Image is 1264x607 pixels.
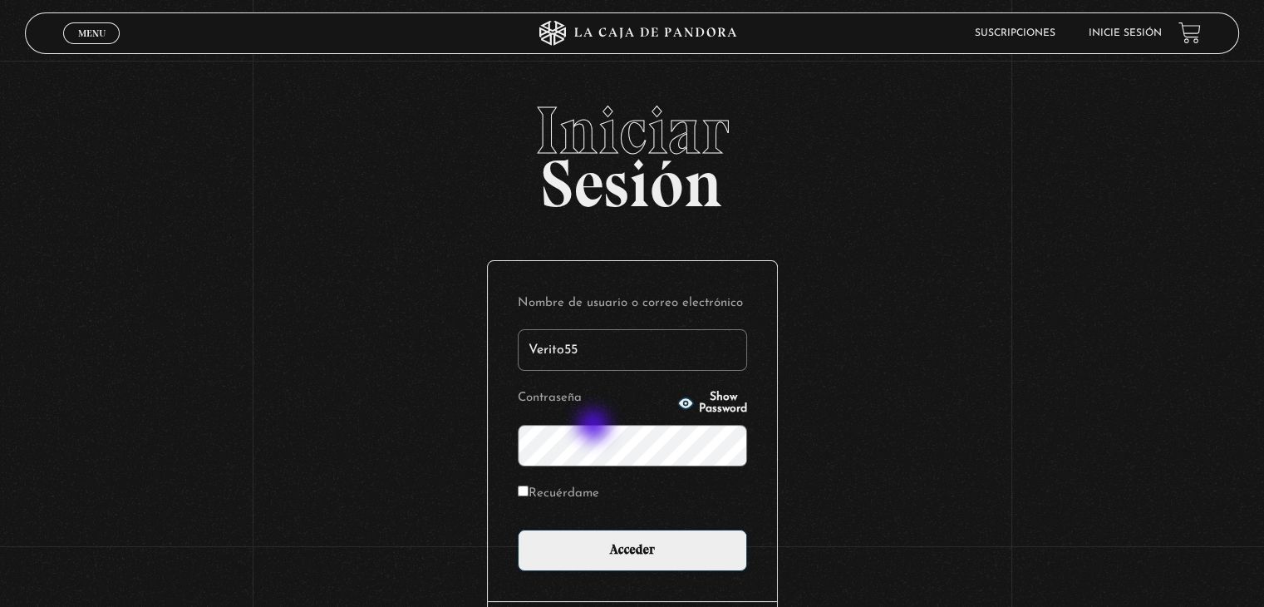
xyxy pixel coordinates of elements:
input: Acceder [518,530,747,571]
label: Nombre de usuario o correo electrónico [518,291,747,317]
button: Show Password [677,392,747,415]
h2: Sesión [25,97,1238,204]
span: Menu [78,28,106,38]
label: Contraseña [518,386,672,412]
span: Cerrar [72,42,111,53]
a: Inicie sesión [1089,28,1162,38]
input: Recuérdame [518,486,529,496]
span: Iniciar [25,97,1238,164]
a: Suscripciones [975,28,1055,38]
span: Show Password [699,392,747,415]
a: View your shopping cart [1178,22,1201,44]
label: Recuérdame [518,481,599,507]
